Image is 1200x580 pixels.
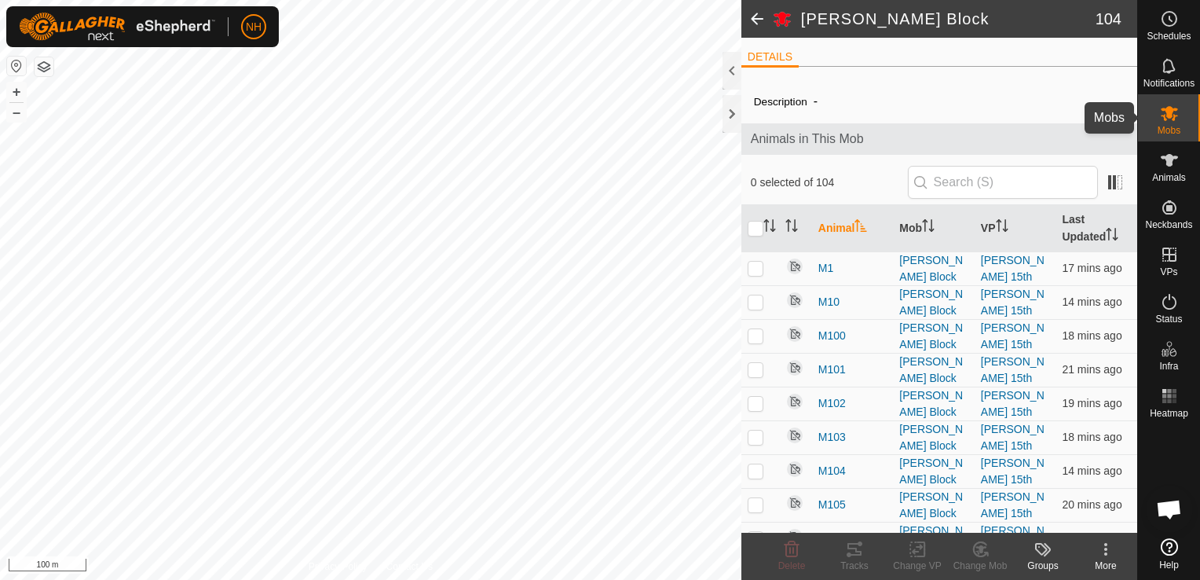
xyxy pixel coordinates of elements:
span: 15 Oct 2025, 12:33 pm [1062,329,1121,342]
a: Contact Us [386,560,433,574]
p-sorticon: Activate to sort [854,222,867,234]
div: [PERSON_NAME] Block [899,252,968,285]
span: Mobs [1158,126,1180,135]
span: 15 Oct 2025, 12:32 pm [1062,397,1121,409]
span: - [807,88,824,114]
span: 15 Oct 2025, 12:37 pm [1062,296,1121,308]
a: [PERSON_NAME] 15th [981,288,1045,317]
div: Tracks [823,559,886,573]
div: [PERSON_NAME] Block [899,489,968,522]
li: DETAILS [741,49,799,68]
a: [PERSON_NAME] 15th [981,254,1045,283]
span: Animals [1152,173,1186,182]
a: [PERSON_NAME] 15th [981,355,1045,384]
span: 15 Oct 2025, 12:31 pm [1062,498,1121,511]
img: returning off [785,291,804,310]
div: [PERSON_NAME] Block [899,455,968,488]
img: returning off [785,460,804,479]
img: returning off [785,426,804,445]
p-sorticon: Activate to sort [996,222,1008,234]
span: Delete [778,560,806,571]
button: + [7,83,26,101]
span: NH [246,19,262,35]
span: Notifications [1143,79,1195,88]
span: 15 Oct 2025, 12:30 pm [1062,363,1121,376]
span: M103 [818,429,846,446]
span: 15 Oct 2025, 12:33 pm [1062,431,1121,443]
span: M100 [818,328,846,344]
label: Description [754,96,807,108]
p-sorticon: Activate to sort [785,222,798,234]
div: [PERSON_NAME] Block [899,286,968,319]
div: Open chat [1146,486,1193,533]
div: [PERSON_NAME] Block [899,354,968,387]
span: M10 [818,294,840,310]
span: Help [1159,560,1179,570]
span: M102 [818,395,846,412]
span: 15 Oct 2025, 12:30 pm [1062,532,1121,545]
th: Animal [812,205,894,252]
span: VPs [1160,267,1177,277]
div: [PERSON_NAME] Block [899,421,968,454]
h2: [PERSON_NAME] Block [801,9,1096,28]
a: [PERSON_NAME] 15th [981,524,1045,553]
a: Privacy Policy [309,560,368,574]
img: Gallagher Logo [19,13,215,41]
button: – [7,103,26,122]
span: Schedules [1147,31,1191,41]
th: Mob [893,205,975,252]
span: M101 [818,362,846,378]
span: M105 [818,497,846,513]
input: Search (S) [908,166,1098,199]
button: Reset Map [7,57,26,75]
div: [PERSON_NAME] Block [899,523,968,556]
img: returning off [785,494,804,512]
div: [PERSON_NAME] Block [899,387,968,420]
span: M1 [818,260,833,277]
a: [PERSON_NAME] 15th [981,457,1045,486]
span: M104 [818,463,846,479]
a: [PERSON_NAME] 15th [981,389,1045,418]
img: returning off [785,257,804,276]
span: 104 [1096,7,1121,31]
a: [PERSON_NAME] 15th [981,490,1045,519]
img: returning off [785,527,804,546]
span: M11 [818,530,840,547]
img: returning off [785,392,804,411]
span: 15 Oct 2025, 12:34 pm [1062,262,1121,274]
div: Change VP [886,559,949,573]
img: returning off [785,358,804,377]
span: Heatmap [1150,409,1188,418]
div: Change Mob [949,559,1012,573]
p-sorticon: Activate to sort [1106,230,1118,243]
button: Map Layers [35,57,53,76]
p-sorticon: Activate to sort [922,222,935,234]
span: Infra [1159,362,1178,371]
a: [PERSON_NAME] 15th [981,423,1045,452]
a: [PERSON_NAME] 15th [981,321,1045,351]
th: VP [975,205,1056,252]
div: [PERSON_NAME] Block [899,320,968,353]
span: 0 selected of 104 [751,174,908,191]
div: Groups [1012,559,1074,573]
th: Last Updated [1055,205,1137,252]
a: Help [1138,532,1200,576]
div: More [1074,559,1137,573]
p-sorticon: Activate to sort [763,222,776,234]
span: 15 Oct 2025, 12:37 pm [1062,464,1121,477]
img: returning off [785,325,804,343]
span: Neckbands [1145,220,1192,229]
span: Status [1155,314,1182,324]
span: Animals in This Mob [751,130,1128,149]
